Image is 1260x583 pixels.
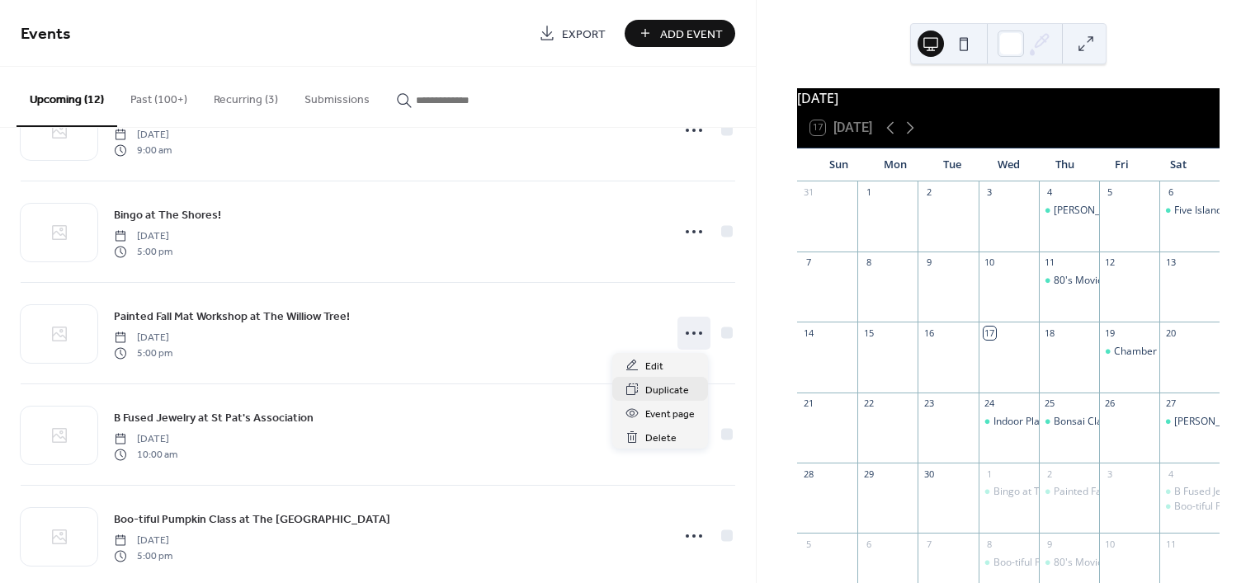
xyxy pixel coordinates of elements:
[1039,485,1099,499] div: Painted Fall Mat Workshop at The Williow Tree!
[114,207,221,224] span: Bingo at The Shores!
[810,148,867,181] div: Sun
[1159,415,1220,429] div: J. Bloom & Hailey B's Pop Up at L Square Boutique!
[114,205,221,224] a: Bingo at The Shores!
[802,538,814,550] div: 5
[802,397,814,410] div: 21
[1054,415,1246,429] div: Bonsai Class at The [GEOGRAPHIC_DATA]
[1039,204,1099,218] div: Farmer's Market
[645,358,663,375] span: Edit
[114,143,172,158] span: 9:00 am
[1164,538,1177,550] div: 11
[114,307,350,326] a: Painted Fall Mat Workshop at The Williow Tree!
[984,186,996,199] div: 3
[923,186,935,199] div: 2
[625,20,735,47] button: Add Event
[114,346,172,360] span: 5:00 pm
[21,18,71,50] span: Events
[1044,256,1056,269] div: 11
[1164,186,1177,199] div: 6
[201,67,291,125] button: Recurring (3)
[867,148,924,181] div: Mon
[1104,256,1116,269] div: 12
[114,432,177,447] span: [DATE]
[1104,397,1116,410] div: 26
[17,67,117,127] button: Upcoming (12)
[1164,327,1177,339] div: 20
[923,256,935,269] div: 9
[645,406,695,423] span: Event page
[114,408,314,427] a: B Fused Jewelry at St Pat's Association
[1044,468,1056,480] div: 2
[1044,327,1056,339] div: 18
[1036,148,1093,181] div: Thu
[1044,186,1056,199] div: 4
[802,468,814,480] div: 28
[1104,186,1116,199] div: 5
[1159,204,1220,218] div: Five Island Golf Course Beautification Tournament
[1054,204,1167,218] div: [PERSON_NAME] Market
[923,327,935,339] div: 16
[1164,468,1177,480] div: 4
[984,327,996,339] div: 17
[797,88,1220,108] div: [DATE]
[923,397,935,410] div: 23
[802,256,814,269] div: 7
[1164,256,1177,269] div: 13
[862,327,875,339] div: 15
[114,244,172,259] span: 5:00 pm
[993,556,1235,570] div: Boo-tiful Pumpkin Class at The [GEOGRAPHIC_DATA]
[114,331,172,346] span: [DATE]
[117,67,201,125] button: Past (100+)
[923,538,935,550] div: 7
[114,534,172,548] span: [DATE]
[1044,538,1056,550] div: 9
[802,186,814,199] div: 31
[1039,556,1099,570] div: 80's Movie Night at the Riviera: The Goonies
[923,468,935,480] div: 30
[1099,345,1159,359] div: Chamber Coffee at Rockport
[1104,538,1116,550] div: 10
[660,26,723,43] span: Add Event
[114,447,177,462] span: 10:00 am
[862,397,875,410] div: 22
[291,67,383,125] button: Submissions
[645,382,689,399] span: Duplicate
[979,415,1039,429] div: Indoor Planter Class at The Willow Tree
[980,148,1037,181] div: Wed
[114,511,390,529] span: Boo-tiful Pumpkin Class at The [GEOGRAPHIC_DATA]
[114,510,390,529] a: Boo-tiful Pumpkin Class at The [GEOGRAPHIC_DATA]
[1039,415,1099,429] div: Bonsai Class at The Willow Tree
[984,468,996,480] div: 1
[114,128,172,143] span: [DATE]
[862,538,875,550] div: 6
[114,548,172,563] span: 5:00 pm
[526,20,618,47] a: Export
[862,256,875,269] div: 8
[1093,148,1150,181] div: Fri
[1159,500,1220,514] div: Boo-tiful Pumpkin Class at The Willow Tree
[645,430,677,447] span: Delete
[1039,274,1099,288] div: 80's Movie Night at the Riviera: The Breakfast Club
[979,485,1039,499] div: Bingo at The Shores!
[1164,397,1177,410] div: 27
[1159,485,1220,499] div: B Fused Jewelry at St Pat's Association
[114,308,350,326] span: Painted Fall Mat Workshop at The Williow Tree!
[114,229,172,244] span: [DATE]
[1149,148,1206,181] div: Sat
[923,148,980,181] div: Tue
[1044,397,1056,410] div: 25
[1104,327,1116,339] div: 19
[993,485,1088,499] div: Bingo at The Shores!
[984,538,996,550] div: 8
[862,186,875,199] div: 1
[984,256,996,269] div: 10
[993,415,1220,429] div: Indoor Planter Class at The [GEOGRAPHIC_DATA]
[562,26,606,43] span: Export
[862,468,875,480] div: 29
[984,397,996,410] div: 24
[1104,468,1116,480] div: 3
[979,556,1039,570] div: Boo-tiful Pumpkin Class at The Willow Tree
[802,327,814,339] div: 14
[114,410,314,427] span: B Fused Jewelry at St Pat's Association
